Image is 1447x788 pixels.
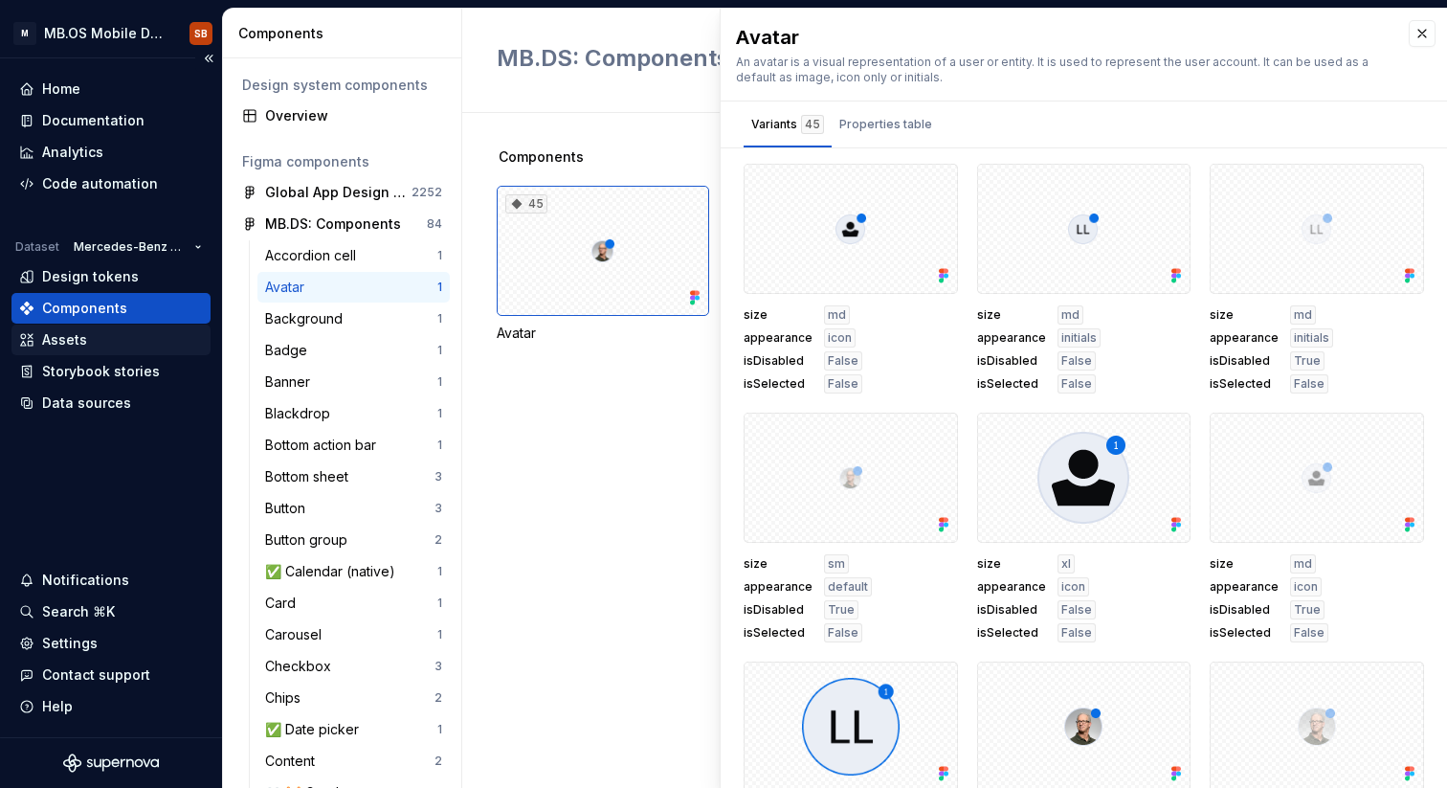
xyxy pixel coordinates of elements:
span: size [977,556,1046,572]
a: Bottom action bar1 [257,430,450,461]
div: 2 [434,532,442,548]
svg: Supernova Logo [63,754,159,773]
a: Analytics [11,137,211,168]
a: ✅ Calendar (native)1 [257,556,450,587]
div: 84 [427,216,442,232]
span: False [828,376,858,392]
div: 1 [437,311,442,326]
button: Search ⌘K [11,597,211,627]
div: Data sources [42,394,131,413]
button: Help [11,691,211,722]
div: Bottom action bar [265,436,384,455]
span: appearance [977,579,1046,595]
span: icon [1061,579,1085,595]
div: Documentation [42,111,145,130]
div: Analytics [42,143,103,162]
span: isDisabled [977,602,1046,618]
div: Figma components [242,152,442,171]
div: MB.DS: Components [265,214,401,234]
span: size [744,307,813,323]
a: Banner1 [257,367,450,397]
div: 1 [437,438,442,453]
a: Settings [11,628,211,659]
span: md [1294,556,1312,572]
div: Assets [42,330,87,349]
div: Code automation [42,174,158,193]
div: Checkbox [265,657,339,676]
span: isDisabled [977,353,1046,369]
span: MB.DS: Components / [497,44,743,72]
a: Blackdrop1 [257,398,450,429]
div: Accordion cell [265,246,364,265]
span: appearance [1210,330,1279,346]
button: Notifications [11,565,211,596]
span: size [744,556,813,572]
div: Content [265,752,323,771]
span: size [1210,556,1279,572]
div: Bottom sheet [265,467,356,486]
span: isSelected [744,376,813,392]
span: md [1294,307,1312,323]
span: sm [828,556,845,572]
div: Design system components [242,76,442,95]
div: Design tokens [42,267,139,286]
span: isSelected [744,625,813,641]
span: appearance [744,330,813,346]
button: Contact support [11,660,211,690]
a: Checkbox3 [257,651,450,682]
span: size [977,307,1046,323]
div: 2 [434,754,442,769]
div: 45 [801,115,824,134]
span: xl [1061,556,1071,572]
span: md [828,307,846,323]
div: An avatar is a visual representation of a user or entity. It is used to represent the user accoun... [736,55,1390,85]
a: Background1 [257,304,450,334]
span: initials [1061,330,1097,346]
a: Overview [234,101,450,131]
a: Badge1 [257,335,450,366]
div: 1 [437,722,442,737]
div: Avatar [497,324,709,343]
div: 3 [434,659,442,674]
div: 1 [437,248,442,263]
div: Carousel [265,625,329,644]
a: Design tokens [11,261,211,292]
div: 3 [434,469,442,484]
button: Collapse sidebar [195,45,222,72]
span: False [1061,376,1092,392]
div: 1 [437,627,442,642]
div: Avatar [265,278,312,297]
div: Global App Design System 1.1 [265,183,408,202]
div: Avatar [736,24,1390,51]
span: isDisabled [1210,602,1279,618]
div: 1 [437,596,442,611]
span: isDisabled [744,353,813,369]
span: initials [1294,330,1329,346]
div: Button [265,499,313,518]
a: MB.DS: Components84 [234,209,450,239]
div: Contact support [42,665,150,685]
a: Content2 [257,746,450,777]
div: ✅ Calendar (native) [265,562,403,581]
span: icon [1294,579,1318,595]
div: Background [265,309,350,328]
span: False [1061,602,1092,618]
span: default [828,579,868,595]
div: Components [238,24,454,43]
h2: Avatar [497,43,877,74]
div: 1 [437,280,442,295]
span: appearance [744,579,813,595]
div: Settings [42,634,98,653]
span: Mercedes-Benz 2.0 [74,239,187,255]
span: md [1061,307,1080,323]
div: Banner [265,372,318,392]
a: Assets [11,325,211,355]
div: 1 [437,374,442,390]
a: Components [11,293,211,324]
a: Accordion cell1 [257,240,450,271]
span: False [1294,376,1325,392]
div: 45Avatar [497,186,709,343]
div: Components [42,299,127,318]
div: Card [265,594,303,613]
